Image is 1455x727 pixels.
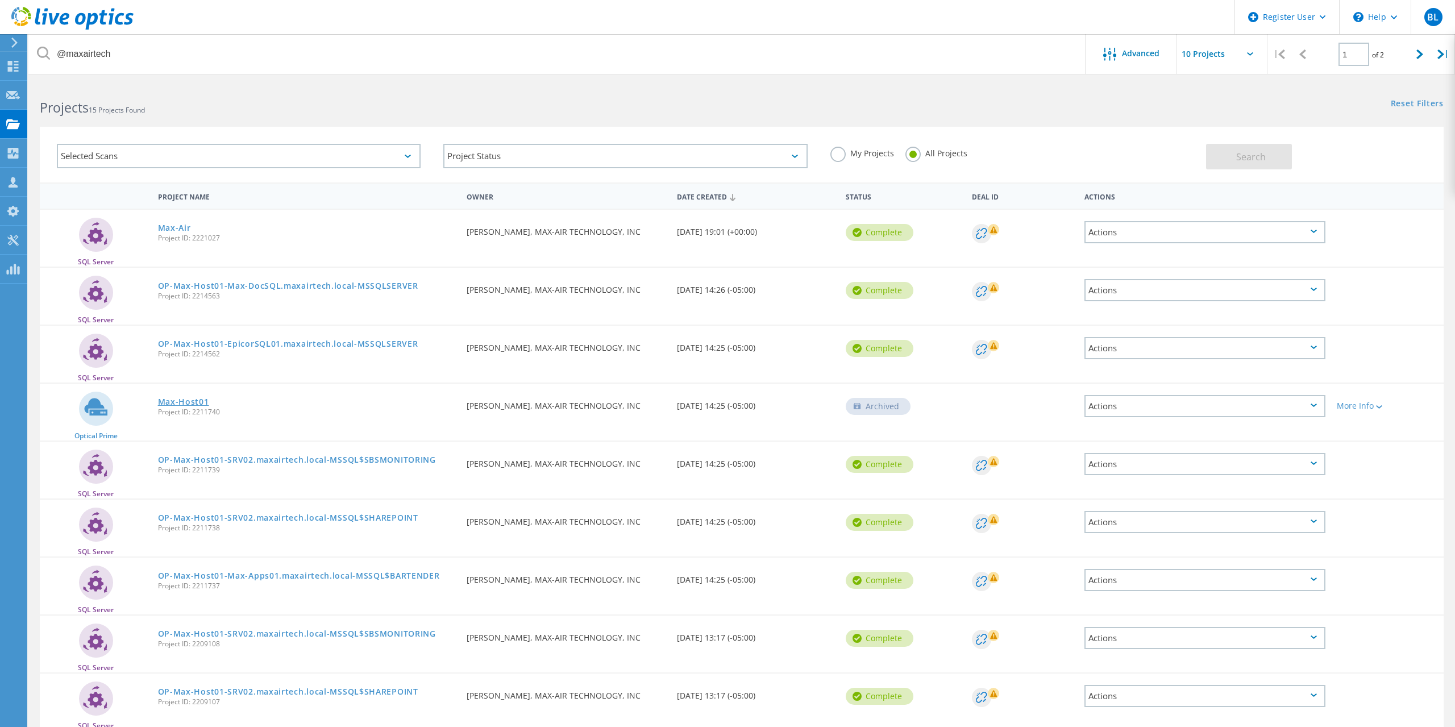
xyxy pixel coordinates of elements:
[846,398,911,415] div: Archived
[158,456,436,464] a: OP-Max-Host01-SRV02.maxairtech.local-MSSQL$SBSMONITORING
[671,558,839,595] div: [DATE] 14:25 (-05:00)
[1084,453,1326,475] div: Actions
[846,572,913,589] div: Complete
[846,340,913,357] div: Complete
[461,384,672,421] div: [PERSON_NAME], MAX-AIR TECHNOLOGY, INC
[461,326,672,363] div: [PERSON_NAME], MAX-AIR TECHNOLOGY, INC
[40,98,89,117] b: Projects
[846,514,913,531] div: Complete
[78,549,114,555] span: SQL Server
[158,398,209,406] a: Max-Host01
[1267,34,1291,74] div: |
[461,210,672,247] div: [PERSON_NAME], MAX-AIR TECHNOLOGY, INC
[1079,185,1332,206] div: Actions
[158,514,418,522] a: OP-Max-Host01-SRV02.maxairtech.local-MSSQL$SHAREPOINT
[1084,337,1326,359] div: Actions
[1206,144,1292,169] button: Search
[461,616,672,653] div: [PERSON_NAME], MAX-AIR TECHNOLOGY, INC
[671,442,839,479] div: [DATE] 14:25 (-05:00)
[1353,12,1363,22] svg: \n
[1084,685,1326,707] div: Actions
[158,525,455,531] span: Project ID: 2211738
[1084,395,1326,417] div: Actions
[28,34,1086,74] input: Search projects by name, owner, ID, company, etc
[1122,49,1159,57] span: Advanced
[158,572,440,580] a: OP-Max-Host01-Max-Apps01.maxairtech.local-MSSQL$BARTENDER
[78,375,114,381] span: SQL Server
[671,500,839,537] div: [DATE] 14:25 (-05:00)
[158,293,455,300] span: Project ID: 2214563
[1084,279,1326,301] div: Actions
[78,259,114,265] span: SQL Server
[158,630,436,638] a: OP-Max-Host01-SRV02.maxairtech.local-MSSQL$SBSMONITORING
[1432,34,1455,74] div: |
[1391,99,1444,109] a: Reset Filters
[158,224,191,232] a: Max-Air
[443,144,807,168] div: Project Status
[671,674,839,711] div: [DATE] 13:17 (-05:00)
[846,456,913,473] div: Complete
[158,340,418,348] a: OP-Max-Host01-EpicorSQL01.maxairtech.local-MSSQLSERVER
[905,147,967,157] label: All Projects
[1427,13,1439,22] span: BL
[1372,50,1384,60] span: of 2
[671,384,839,421] div: [DATE] 14:25 (-05:00)
[78,606,114,613] span: SQL Server
[158,467,455,473] span: Project ID: 2211739
[158,409,455,416] span: Project ID: 2211740
[158,641,455,647] span: Project ID: 2209108
[840,185,966,206] div: Status
[461,558,672,595] div: [PERSON_NAME], MAX-AIR TECHNOLOGY, INC
[461,185,672,206] div: Owner
[846,630,913,647] div: Complete
[158,282,418,290] a: OP-Max-Host01-Max-DocSQL.maxairtech.local-MSSQLSERVER
[846,282,913,299] div: Complete
[671,210,839,247] div: [DATE] 19:01 (+00:00)
[461,674,672,711] div: [PERSON_NAME], MAX-AIR TECHNOLOGY, INC
[671,185,839,207] div: Date Created
[78,491,114,497] span: SQL Server
[1084,627,1326,649] div: Actions
[57,144,421,168] div: Selected Scans
[830,147,894,157] label: My Projects
[11,24,134,32] a: Live Optics Dashboard
[158,583,455,589] span: Project ID: 2211737
[1084,511,1326,533] div: Actions
[966,185,1079,206] div: Deal Id
[1084,569,1326,591] div: Actions
[1236,151,1266,163] span: Search
[78,664,114,671] span: SQL Server
[1084,221,1326,243] div: Actions
[461,500,672,537] div: [PERSON_NAME], MAX-AIR TECHNOLOGY, INC
[152,185,461,206] div: Project Name
[671,616,839,653] div: [DATE] 13:17 (-05:00)
[671,268,839,305] div: [DATE] 14:26 (-05:00)
[671,326,839,363] div: [DATE] 14:25 (-05:00)
[461,268,672,305] div: [PERSON_NAME], MAX-AIR TECHNOLOGY, INC
[158,699,455,705] span: Project ID: 2209107
[158,688,418,696] a: OP-Max-Host01-SRV02.maxairtech.local-MSSQL$SHAREPOINT
[158,235,455,242] span: Project ID: 2221027
[74,433,118,439] span: Optical Prime
[1337,402,1438,410] div: More Info
[89,105,145,115] span: 15 Projects Found
[158,351,455,358] span: Project ID: 2214562
[461,442,672,479] div: [PERSON_NAME], MAX-AIR TECHNOLOGY, INC
[846,224,913,241] div: Complete
[78,317,114,323] span: SQL Server
[846,688,913,705] div: Complete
